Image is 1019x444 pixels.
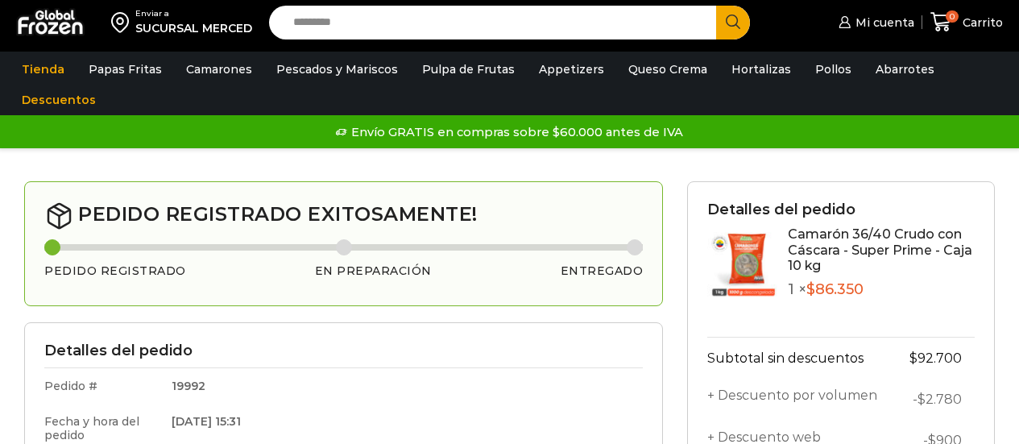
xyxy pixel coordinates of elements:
a: Queso Crema [620,54,715,85]
a: Papas Fritas [81,54,170,85]
bdi: 86.350 [806,280,864,298]
div: SUCURSAL MERCED [135,20,252,36]
img: address-field-icon.svg [111,8,135,35]
td: Pedido # [44,367,160,404]
a: Camarón 36/40 Crudo con Cáscara - Super Prime - Caja 10 kg [788,226,972,272]
span: Carrito [959,15,1003,31]
p: 1 × [788,281,975,299]
bdi: 92.700 [909,351,962,366]
td: 19992 [160,367,644,404]
a: Descuentos [14,85,104,115]
a: Camarones [178,54,260,85]
button: Search button [716,6,750,39]
span: Mi cuenta [851,15,914,31]
td: - [890,379,975,420]
span: $ [909,351,918,366]
h3: Pedido registrado [44,264,186,278]
th: + Descuento por volumen [707,379,890,420]
h3: Detalles del pedido [707,201,975,219]
h2: Pedido registrado exitosamente! [44,201,643,230]
a: Pollos [807,54,860,85]
a: 0 Carrito [930,3,1003,41]
h3: En preparación [315,264,432,278]
bdi: 2.780 [918,392,962,407]
a: Pulpa de Frutas [414,54,523,85]
a: Mi cuenta [835,6,913,39]
span: $ [918,392,926,407]
h3: Entregado [561,264,644,278]
th: Subtotal sin descuentos [707,337,890,379]
span: $ [806,280,815,298]
a: Abarrotes [868,54,942,85]
span: 0 [946,10,959,23]
h3: Detalles del pedido [44,342,643,360]
a: Appetizers [531,54,612,85]
div: Enviar a [135,8,252,19]
a: Pescados y Mariscos [268,54,406,85]
a: Hortalizas [723,54,799,85]
a: Tienda [14,54,72,85]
